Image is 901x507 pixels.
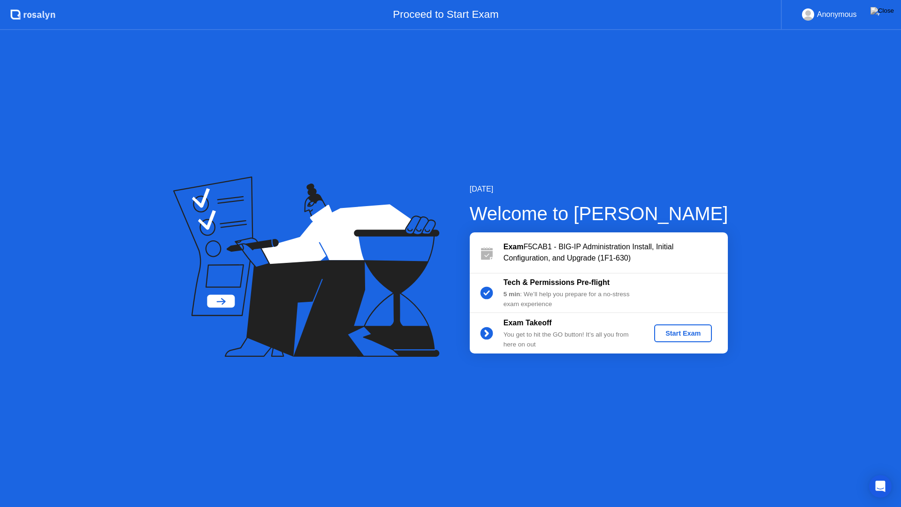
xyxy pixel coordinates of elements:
div: F5CAB1 - BIG-IP Administration Install, Initial Configuration, and Upgrade (1F1-630) [504,241,728,264]
img: Close [870,7,894,15]
div: Start Exam [658,330,708,337]
div: Anonymous [817,8,857,21]
b: Exam Takeoff [504,319,552,327]
b: Tech & Permissions Pre-flight [504,278,610,286]
b: Exam [504,243,524,251]
div: Welcome to [PERSON_NAME] [470,200,728,228]
div: You get to hit the GO button! It’s all you from here on out [504,330,639,349]
div: [DATE] [470,184,728,195]
div: : We’ll help you prepare for a no-stress exam experience [504,290,639,309]
button: Start Exam [654,324,712,342]
div: Open Intercom Messenger [869,475,892,498]
b: 5 min [504,291,520,298]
